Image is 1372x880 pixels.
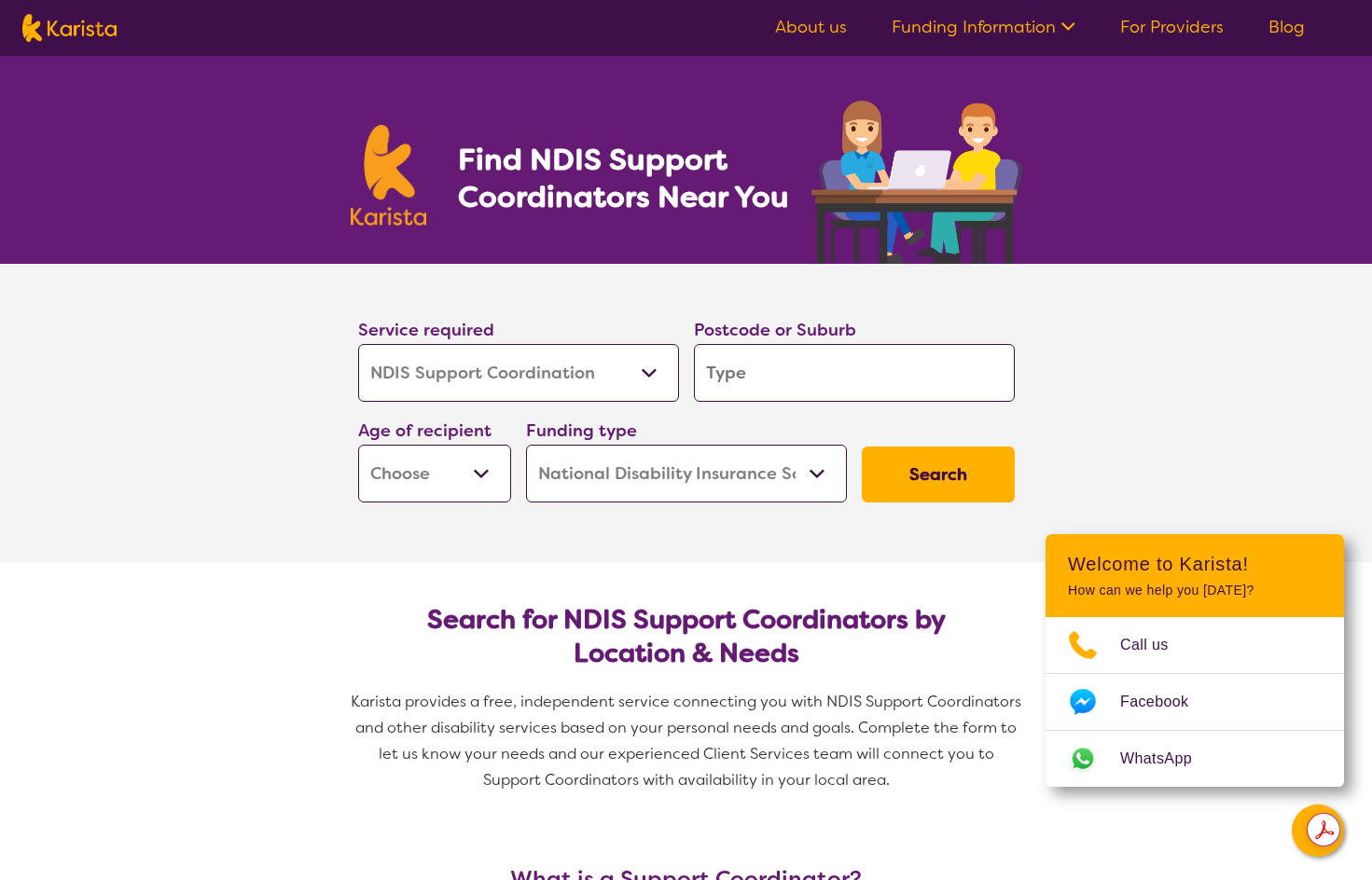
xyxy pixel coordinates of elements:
[526,419,637,442] label: Funding type
[1046,534,1344,787] div: Channel Menu
[358,319,494,341] label: Service required
[694,319,856,341] label: Postcode or Suburb
[1268,16,1305,38] a: Blog
[351,125,427,226] img: Karista logo
[1120,631,1191,659] span: Call us
[694,344,1015,402] input: Type
[1120,688,1211,716] span: Facebook
[22,14,117,42] img: Karista logo
[1292,804,1344,857] button: Channel Menu
[351,692,1025,790] span: Karista provides a free, independent service connecting you with NDIS Support Coordinators and ot...
[811,101,1022,264] img: support-coordination
[373,603,1000,670] h2: Search for NDIS Support Coordinators by Location & Needs
[862,447,1015,502] button: Search
[1068,553,1322,575] h2: Welcome to Karista!
[458,141,803,215] h1: Find NDIS Support Coordinators Near You
[1120,745,1214,773] span: WhatsApp
[892,16,1075,38] a: Funding Information
[358,419,492,442] label: Age of recipient
[775,16,847,38] a: About us
[1046,731,1344,787] a: Web link opens in a new tab.
[1046,617,1344,787] ul: Choose channel
[1120,16,1224,38] a: For Providers
[1068,583,1322,598] p: How can we help you [DATE]?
